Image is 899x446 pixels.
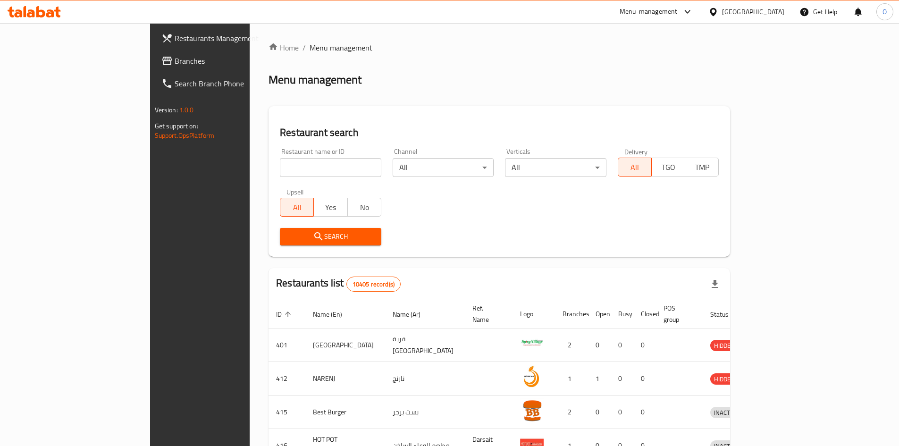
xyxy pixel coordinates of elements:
span: Search [287,231,374,243]
td: [GEOGRAPHIC_DATA] [305,328,385,362]
th: Logo [513,300,555,328]
span: Restaurants Management [175,33,293,44]
span: Branches [175,55,293,67]
div: All [505,158,606,177]
input: Search for restaurant name or ID.. [280,158,381,177]
th: Open [588,300,611,328]
td: Best Burger [305,396,385,429]
div: [GEOGRAPHIC_DATA] [722,7,784,17]
span: Name (Ar) [393,309,433,320]
td: 1 [588,362,611,396]
span: ID [276,309,294,320]
td: NARENJ [305,362,385,396]
span: Name (En) [313,309,354,320]
a: Branches [154,50,300,72]
span: 1.0.0 [179,104,194,116]
td: 0 [588,328,611,362]
td: 2 [555,328,588,362]
li: / [302,42,306,53]
td: 0 [611,396,633,429]
span: Get support on: [155,120,198,132]
a: Support.OpsPlatform [155,129,215,142]
span: No [352,201,378,214]
div: Total records count [346,277,401,292]
span: HIDDEN [710,340,739,351]
span: INACTIVE [710,407,742,418]
span: Search Branch Phone [175,78,293,89]
nav: breadcrumb [269,42,730,53]
th: Closed [633,300,656,328]
span: Version: [155,104,178,116]
button: All [618,158,652,177]
th: Busy [611,300,633,328]
span: Yes [318,201,344,214]
td: 2 [555,396,588,429]
span: Menu management [310,42,372,53]
img: NARENJ [520,365,544,388]
h2: Restaurants list [276,276,401,292]
label: Delivery [624,148,648,155]
th: Branches [555,300,588,328]
span: All [622,160,648,174]
td: بست برجر [385,396,465,429]
span: TGO [655,160,681,174]
td: 1 [555,362,588,396]
td: 0 [633,362,656,396]
td: قرية [GEOGRAPHIC_DATA] [385,328,465,362]
span: 10405 record(s) [347,280,400,289]
h2: Restaurant search [280,126,719,140]
span: Ref. Name [472,303,501,325]
div: HIDDEN [710,373,739,385]
td: نارنج [385,362,465,396]
img: Best Burger [520,398,544,422]
td: 0 [588,396,611,429]
span: All [284,201,310,214]
td: 0 [611,362,633,396]
div: Menu-management [620,6,678,17]
span: POS group [664,303,691,325]
span: TMP [689,160,715,174]
button: TGO [651,158,685,177]
td: 0 [633,328,656,362]
span: HIDDEN [710,374,739,385]
h2: Menu management [269,72,361,87]
a: Search Branch Phone [154,72,300,95]
img: Spicy Village [520,331,544,355]
button: All [280,198,314,217]
button: Yes [313,198,347,217]
button: No [347,198,381,217]
button: TMP [685,158,719,177]
label: Upsell [286,188,304,195]
button: Search [280,228,381,245]
a: Restaurants Management [154,27,300,50]
td: 0 [611,328,633,362]
div: All [393,158,494,177]
span: Status [710,309,741,320]
div: Export file [704,273,726,295]
td: 0 [633,396,656,429]
span: O [882,7,887,17]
